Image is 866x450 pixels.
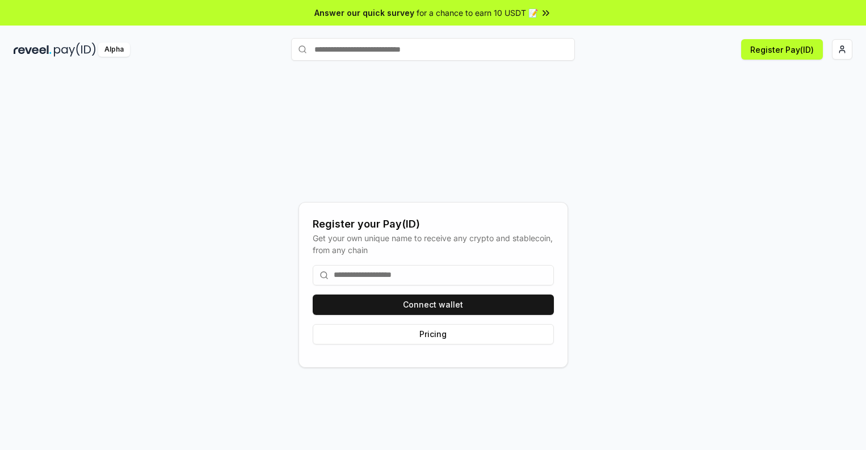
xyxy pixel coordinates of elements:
div: Alpha [98,43,130,57]
button: Register Pay(ID) [741,39,823,60]
img: reveel_dark [14,43,52,57]
div: Get your own unique name to receive any crypto and stablecoin, from any chain [313,232,554,256]
span: Answer our quick survey [314,7,414,19]
img: pay_id [54,43,96,57]
span: for a chance to earn 10 USDT 📝 [417,7,538,19]
div: Register your Pay(ID) [313,216,554,232]
button: Connect wallet [313,295,554,315]
button: Pricing [313,324,554,344]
